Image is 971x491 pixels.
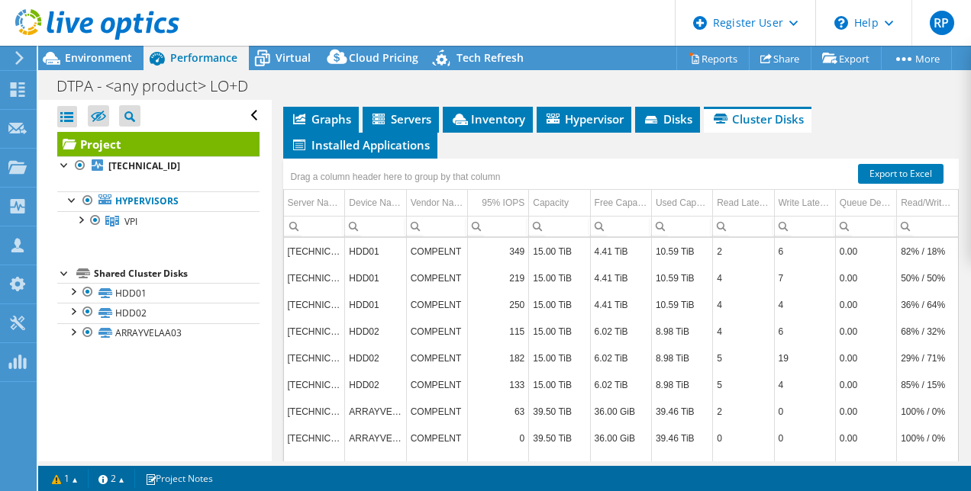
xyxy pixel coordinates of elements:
[774,345,835,371] td: Column Write Latency, Value 19
[345,345,406,371] td: Column Device Name, Value HDD02
[713,265,774,291] td: Column Read Latency, Value 4
[411,194,463,212] div: Vendor Name*
[108,159,180,172] b: [TECHNICAL_ID]
[897,425,958,451] td: Column Read/Write ratio, Value 100% / 0%
[345,291,406,318] td: Column Device Name, Value HDD01
[284,190,345,217] td: Server Name(s) Column
[406,398,467,425] td: Column Vendor Name*, Value COMPELNT
[467,265,528,291] td: Column 95% IOPS, Value 219
[291,111,351,127] span: Graphs
[651,425,712,451] td: Column Used Capacity, Value 39.46 TiB
[651,190,712,217] td: Used Capacity Column
[345,425,406,451] td: Column Device Name, Value ARRAYVELAA03
[590,345,651,371] td: Column Free Capacity, Value 6.02 TiB
[835,238,896,265] td: Column Queue Depth, Value 0.00
[276,50,311,65] span: Virtual
[406,265,467,291] td: Column Vendor Name*, Value COMPELNT
[284,425,345,451] td: Column Server Name(s), Value 172.16.20.4
[529,345,590,371] td: Column Capacity, Value 15.00 TiB
[529,238,590,265] td: Column Capacity, Value 15.00 TiB
[57,283,260,303] a: HDD01
[590,265,651,291] td: Column Free Capacity, Value 4.41 TiB
[529,398,590,425] td: Column Capacity, Value 39.50 TiB
[713,451,774,478] td: Column Read Latency, Value 0
[897,371,958,398] td: Column Read/Write ratio, Value 85% / 15%
[291,137,430,152] span: Installed Applications
[713,216,774,236] td: Column Read Latency, Filter cell
[529,425,590,451] td: Column Capacity, Value 39.50 TiB
[456,50,524,65] span: Tech Refresh
[406,216,467,236] td: Column Vendor Name*, Filter cell
[835,345,896,371] td: Column Queue Depth, Value 0.00
[711,111,804,127] span: Cluster Disks
[713,238,774,265] td: Column Read Latency, Value 2
[529,216,590,236] td: Column Capacity, Filter cell
[840,194,892,212] div: Queue Depth
[406,318,467,345] td: Column Vendor Name*, Value COMPELNT
[170,50,237,65] span: Performance
[930,11,954,35] span: RP
[651,216,712,236] td: Column Used Capacity, Filter cell
[749,47,811,70] a: Share
[651,318,712,345] td: Column Used Capacity, Value 8.98 TiB
[533,194,569,212] div: Capacity
[713,398,774,425] td: Column Read Latency, Value 2
[284,451,345,478] td: Column Server Name(s), Value 172.16.20.3
[284,318,345,345] td: Column Server Name(s), Value 172.16.20.5
[811,47,882,70] a: Export
[713,318,774,345] td: Column Read Latency, Value 4
[774,291,835,318] td: Column Write Latency, Value 4
[406,425,467,451] td: Column Vendor Name*, Value COMPELNT
[595,194,647,212] div: Free Capacity
[590,425,651,451] td: Column Free Capacity, Value 36.00 GiB
[590,190,651,217] td: Free Capacity Column
[881,47,952,70] a: More
[590,216,651,236] td: Column Free Capacity, Filter cell
[406,238,467,265] td: Column Vendor Name*, Value COMPELNT
[835,318,896,345] td: Column Queue Depth, Value 0.00
[901,194,954,212] div: Read/Write ratio
[897,265,958,291] td: Column Read/Write ratio, Value 50% / 50%
[835,425,896,451] td: Column Queue Depth, Value 0.00
[284,371,345,398] td: Column Server Name(s), Value 172.16.20.4
[897,398,958,425] td: Column Read/Write ratio, Value 100% / 0%
[284,398,345,425] td: Column Server Name(s), Value 172.16.20.5
[774,238,835,265] td: Column Write Latency, Value 6
[529,190,590,217] td: Capacity Column
[287,166,505,188] div: Drag a column header here to group by that column
[774,398,835,425] td: Column Write Latency, Value 0
[897,190,958,217] td: Read/Write ratio Column
[467,425,528,451] td: Column 95% IOPS, Value 0
[284,265,345,291] td: Column Server Name(s), Value 172.16.20.4
[529,265,590,291] td: Column Capacity, Value 15.00 TiB
[529,451,590,478] td: Column Capacity, Value 39.50 TiB
[713,291,774,318] td: Column Read Latency, Value 4
[94,265,260,283] div: Shared Cluster Disks
[835,451,896,478] td: Column Queue Depth, Value 0.00
[590,238,651,265] td: Column Free Capacity, Value 4.41 TiB
[651,291,712,318] td: Column Used Capacity, Value 10.59 TiB
[450,111,525,127] span: Inventory
[651,265,712,291] td: Column Used Capacity, Value 10.59 TiB
[134,469,224,488] a: Project Notes
[835,265,896,291] td: Column Queue Depth, Value 0.00
[656,194,708,212] div: Used Capacity
[50,78,272,95] h1: DTPA - <any product> LO+D
[713,425,774,451] td: Column Read Latency, Value 0
[345,318,406,345] td: Column Device Name, Value HDD02
[288,194,341,212] div: Server Name(s)
[284,291,345,318] td: Column Server Name(s), Value 172.16.20.3
[897,451,958,478] td: Column Read/Write ratio, Value 0% / 100%
[835,190,896,217] td: Queue Depth Column
[57,211,260,231] a: VPI
[467,371,528,398] td: Column 95% IOPS, Value 133
[41,469,89,488] a: 1
[467,398,528,425] td: Column 95% IOPS, Value 63
[897,238,958,265] td: Column Read/Write ratio, Value 82% / 18%
[124,215,137,228] span: VPI
[370,111,431,127] span: Servers
[717,194,769,212] div: Read Latency
[349,50,418,65] span: Cloud Pricing
[529,318,590,345] td: Column Capacity, Value 15.00 TiB
[835,291,896,318] td: Column Queue Depth, Value 0.00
